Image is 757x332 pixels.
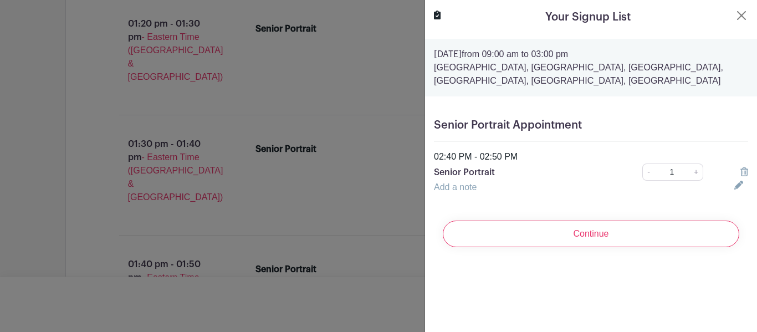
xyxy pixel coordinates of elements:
[434,48,748,61] p: from 09:00 am to 03:00 pm
[443,221,739,247] input: Continue
[434,50,462,59] strong: [DATE]
[545,9,631,25] h5: Your Signup List
[689,164,703,181] a: +
[434,119,748,132] h5: Senior Portrait Appointment
[434,166,612,179] p: Senior Portrait
[735,9,748,22] button: Close
[642,164,654,181] a: -
[434,182,477,192] a: Add a note
[427,150,755,164] div: 02:40 PM - 02:50 PM
[434,61,748,88] p: [GEOGRAPHIC_DATA], [GEOGRAPHIC_DATA], [GEOGRAPHIC_DATA], [GEOGRAPHIC_DATA], [GEOGRAPHIC_DATA], [G...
